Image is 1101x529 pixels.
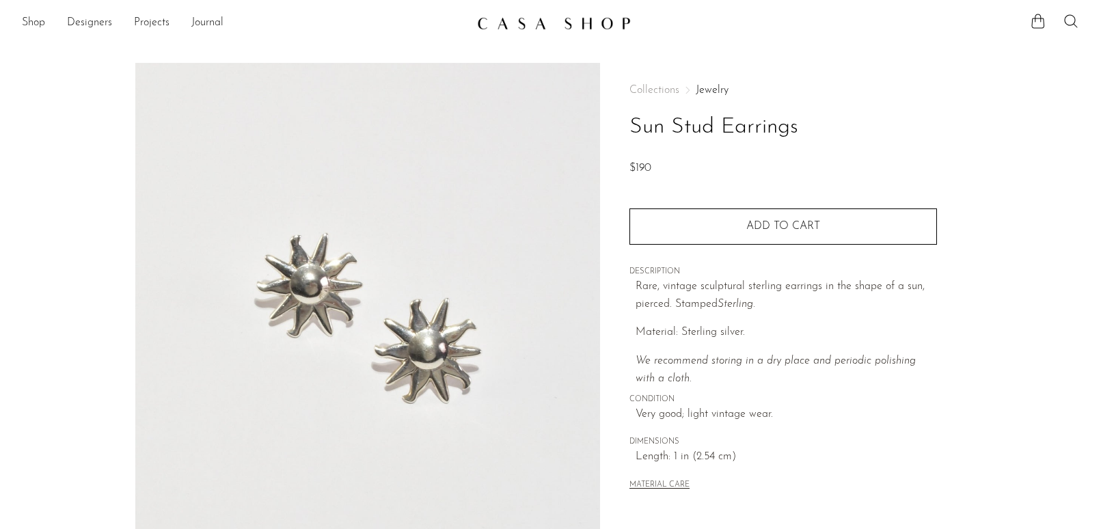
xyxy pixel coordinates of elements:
a: Shop [22,14,45,32]
a: Journal [191,14,223,32]
nav: Breadcrumbs [629,85,937,96]
a: Jewelry [696,85,729,96]
span: Length: 1 in (2.54 cm) [636,448,937,466]
a: Designers [67,14,112,32]
h1: Sun Stud Earrings [629,110,937,145]
em: Sterling. [718,299,755,310]
ul: NEW HEADER MENU [22,12,466,35]
nav: Desktop navigation [22,12,466,35]
button: MATERIAL CARE [629,480,690,491]
button: Add to cart [629,208,937,244]
p: Rare, vintage sculptural sterling earrings in the shape of a sun, pierced. Stamped [636,278,937,313]
span: $190 [629,163,651,174]
span: DIMENSIONS [629,436,937,448]
em: We recommend storing in a dry place and periodic polishing with a cloth. [636,355,916,384]
span: Very good; light vintage wear. [636,406,937,424]
span: CONDITION [629,394,937,406]
span: Add to cart [746,221,820,232]
span: Collections [629,85,679,96]
p: Material: Sterling silver. [636,324,937,342]
span: DESCRIPTION [629,266,937,278]
a: Projects [134,14,169,32]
